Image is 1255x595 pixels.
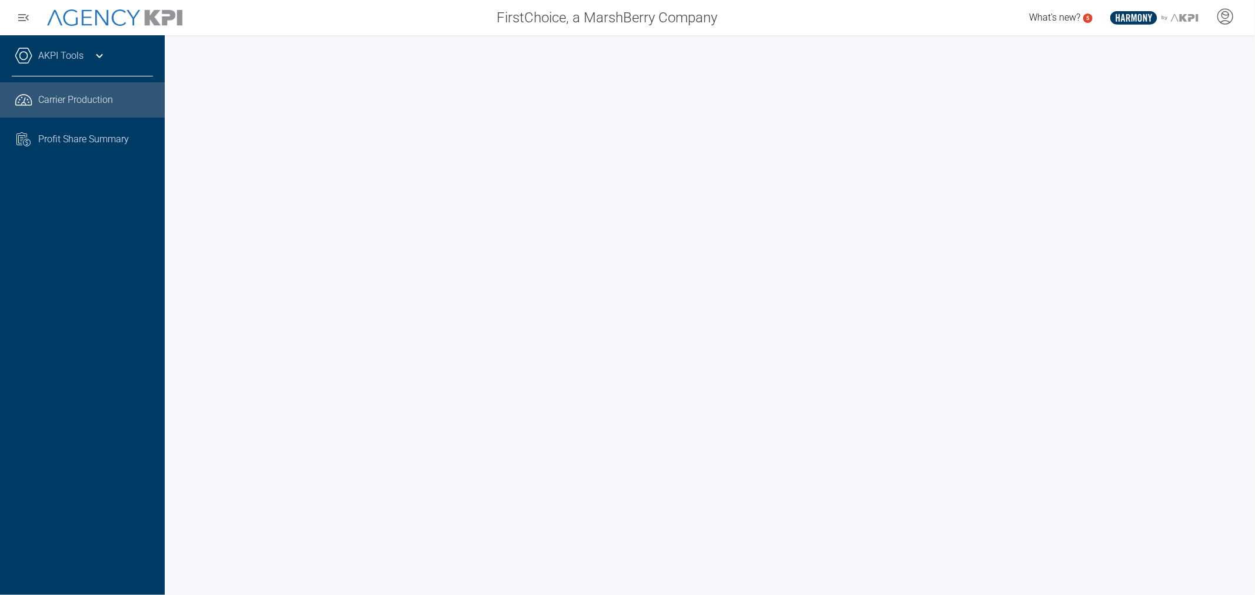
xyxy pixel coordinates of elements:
span: Profit Share Summary [38,132,129,146]
text: 5 [1086,15,1090,21]
span: Carrier Production [38,93,113,107]
a: 5 [1083,14,1093,23]
img: AgencyKPI [47,9,182,26]
a: AKPI Tools [38,49,84,63]
span: What's new? [1029,12,1080,23]
span: FirstChoice, a MarshBerry Company [497,7,717,28]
